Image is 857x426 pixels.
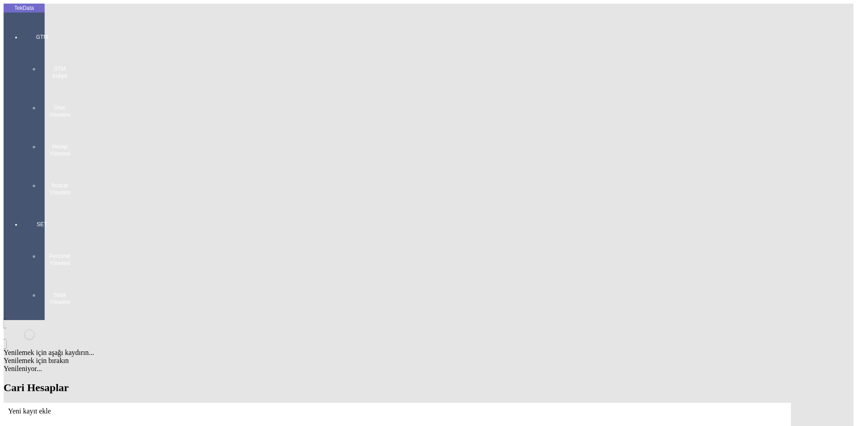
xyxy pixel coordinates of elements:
[46,253,73,267] span: Personel Yönetimi
[46,182,73,196] span: İhracat Yönetimi
[46,143,73,157] span: Hesap Yönetimi
[8,407,786,415] div: Yeni kayıt ekle
[46,104,73,118] span: Ürün Yönetimi
[46,291,73,306] span: Sabit Yönetimi
[4,382,791,394] h2: Cari Hesaplar
[4,365,791,373] div: Yenileniyor...
[29,34,55,41] span: GTM
[29,221,55,228] span: SET
[4,357,791,365] div: Yenilemek için bırakın
[12,416,33,425] td: Sütun undefined
[4,349,791,357] div: Yenilemek için aşağı kaydırın...
[4,4,45,12] div: TekData
[8,407,51,415] span: Yeni kayıt ekle
[46,65,73,80] span: GTM Kokpit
